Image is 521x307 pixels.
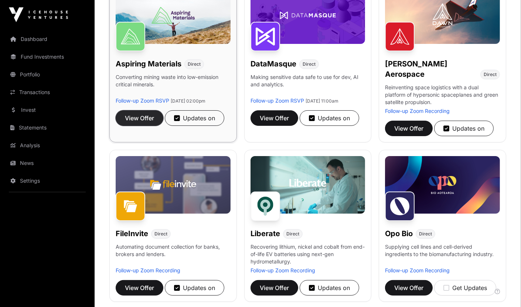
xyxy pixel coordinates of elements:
h1: FileInvite [116,228,148,239]
img: Liberate-Banner.jpg [251,156,365,213]
span: View Offer [394,124,423,133]
button: Get Updates [434,280,496,296]
a: Dashboard [6,31,89,47]
h1: Aspiring Materials [116,59,181,69]
span: View Offer [394,283,423,292]
p: Supplying cell lines and cell-derived ingredients to the biomanufacturing industry. [385,243,500,258]
span: View Offer [260,114,289,123]
a: Follow-up Zoom RSVP [251,97,304,104]
button: Updates on [300,280,359,296]
div: Updates on [174,283,215,292]
img: Dawn Aerospace [385,22,415,51]
button: View Offer [116,280,163,296]
div: Updates on [174,114,215,123]
h1: Opo Bio [385,228,413,239]
button: View Offer [385,121,433,136]
a: Follow-up Zoom RSVP [116,97,169,104]
a: News [6,155,89,171]
img: File-Invite-Banner.jpg [116,156,231,213]
span: [DATE] 11:00am [306,98,338,104]
iframe: Chat Widget [484,272,521,307]
span: Direct [419,231,432,237]
p: Recovering lithium, nickel and cobalt from end-of-life EV batteries using next-gen hydrometallurgy. [251,243,365,267]
p: Automating document collection for banks, brokers and lenders. [116,243,231,267]
img: Aspiring Materials [116,22,145,51]
a: Settings [6,173,89,189]
span: View Offer [125,114,154,123]
span: [DATE] 02:00pm [171,98,205,104]
span: Direct [303,61,316,67]
button: View Offer [251,110,298,126]
img: Opo Bio [385,192,415,221]
h1: DataMasque [251,59,296,69]
img: DataMasque [251,22,280,51]
a: Invest [6,102,89,118]
a: Statements [6,120,89,136]
p: Reinventing space logistics with a dual platform of hypersonic spaceplanes and green satellite pr... [385,84,500,107]
a: Fund Investments [6,49,89,65]
a: Analysis [6,137,89,153]
span: View Offer [125,283,154,292]
a: Follow-up Zoom Recording [385,108,450,114]
img: FileInvite [116,192,145,221]
div: Updates on [309,114,350,123]
a: Transactions [6,84,89,100]
p: Converting mining waste into low-emission critical minerals. [116,73,231,97]
h1: [PERSON_NAME] Aerospace [385,59,477,79]
p: Making sensitive data safe to use for dev, AI and analytics. [251,73,365,97]
button: Updates on [165,110,224,126]
h1: Liberate [251,228,280,239]
span: Direct [188,61,201,67]
button: Updates on [434,121,494,136]
span: Direct [484,72,497,77]
button: Updates on [300,110,359,126]
button: View Offer [385,280,433,296]
img: Opo-Bio-Banner.jpg [385,156,500,213]
img: Liberate [251,192,280,221]
div: Updates on [309,283,350,292]
button: View Offer [251,280,298,296]
button: Updates on [165,280,224,296]
a: Portfolio [6,66,89,83]
a: Follow-up Zoom Recording [385,267,450,273]
img: Icehouse Ventures Logo [9,7,68,22]
button: View Offer [116,110,163,126]
a: Follow-up Zoom Recording [116,267,180,273]
span: View Offer [260,283,289,292]
div: Updates on [443,124,484,133]
a: Follow-up Zoom Recording [251,267,315,273]
div: Get Updates [443,283,487,292]
span: Direct [154,231,167,237]
span: Direct [286,231,299,237]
